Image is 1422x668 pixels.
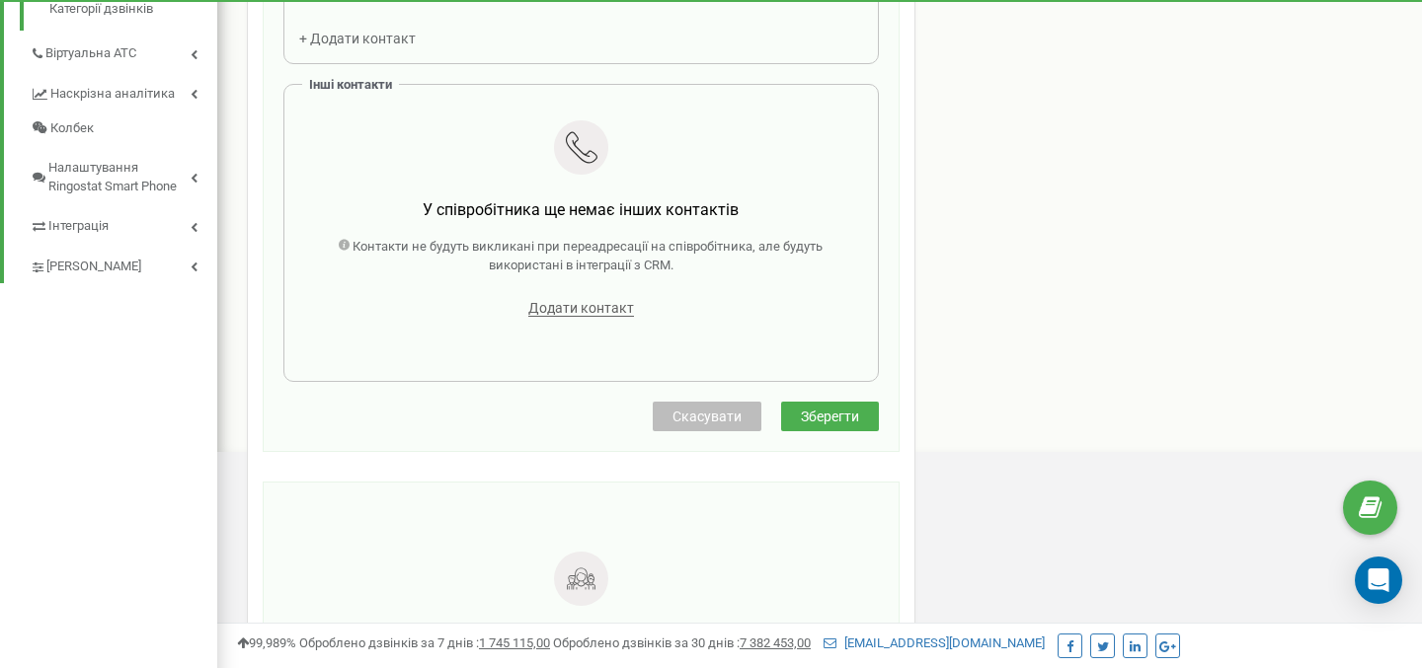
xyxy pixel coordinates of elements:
[30,244,217,284] a: [PERSON_NAME]
[50,119,94,138] span: Колбек
[423,200,739,219] span: У співробітника ще немає інших контактів
[48,159,191,195] span: Налаштування Ringostat Smart Phone
[237,635,296,650] span: 99,989%
[824,635,1045,650] a: [EMAIL_ADDRESS][DOMAIN_NAME]
[309,77,392,92] span: Інші контакти
[46,258,141,276] span: [PERSON_NAME]
[30,31,217,71] a: Віртуальна АТС
[30,203,217,244] a: Інтеграція
[553,635,811,650] span: Оброблено дзвінків за 30 днів :
[781,402,879,431] button: Зберегти
[30,145,217,203] a: Налаштування Ringostat Smart Phone
[801,408,859,424] span: Зберегти
[479,635,550,650] u: 1 745 115,00
[299,635,550,650] span: Оброблено дзвінків за 7 днів :
[299,31,416,46] span: + Додати контакт
[528,300,634,317] span: Додати контакт
[30,71,217,111] a: Наскрізна аналітика
[48,217,109,236] span: Інтеграція
[740,635,811,650] u: 7 382 453,00
[50,85,175,104] span: Наскрізна аналітика
[653,402,761,431] button: Скасувати
[1355,557,1402,604] div: Open Intercom Messenger
[672,408,742,424] span: Скасувати
[353,239,823,272] span: Контакти не будуть викликані при переадресації на співробітника, але будуть використані в інтегра...
[30,111,217,146] a: Колбек
[45,44,136,63] span: Віртуальна АТС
